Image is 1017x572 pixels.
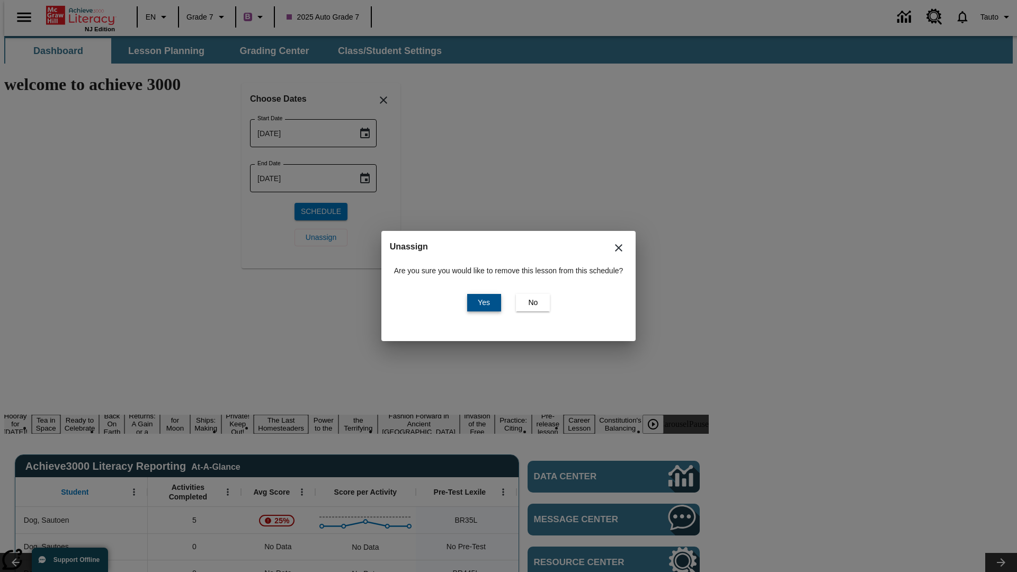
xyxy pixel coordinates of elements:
span: Yes [478,297,490,308]
button: No [516,294,550,311]
button: Yes [467,294,501,311]
p: Are you sure you would like to remove this lesson from this schedule? [394,265,623,276]
h2: Unassign [390,239,628,254]
span: No [528,297,538,308]
button: Close [606,235,631,261]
